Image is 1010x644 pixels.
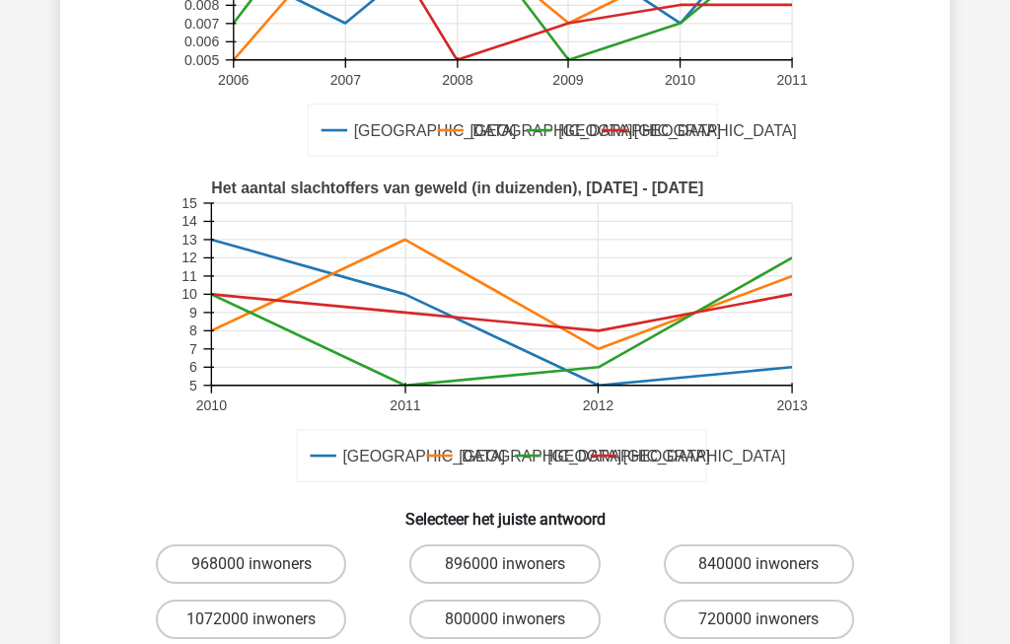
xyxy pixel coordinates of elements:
[665,72,695,88] text: 2010
[442,72,472,88] text: 2008
[189,341,197,357] text: 7
[558,122,721,140] text: [GEOGRAPHIC_DATA]
[189,323,197,339] text: 8
[776,397,807,413] text: 2013
[156,544,346,584] label: 968000 inwoners
[181,232,197,248] text: 13
[354,122,517,140] text: [GEOGRAPHIC_DATA]
[181,268,197,284] text: 11
[664,600,854,639] label: 720000 inwoners
[623,448,786,465] text: [GEOGRAPHIC_DATA]
[189,305,197,321] text: 9
[547,448,710,465] text: [GEOGRAPHIC_DATA]
[189,378,197,394] text: 5
[552,72,583,88] text: 2009
[409,600,600,639] label: 800000 inwoners
[583,397,613,413] text: 2012
[342,448,505,465] text: [GEOGRAPHIC_DATA]
[776,72,807,88] text: 2011
[470,122,633,140] text: [GEOGRAPHIC_DATA]
[184,34,219,49] text: 0.006
[459,448,621,465] text: [GEOGRAPHIC_DATA]
[189,359,197,375] text: 6
[156,600,346,639] label: 1072000 inwoners
[184,16,219,32] text: 0.007
[181,214,197,230] text: 14
[218,72,249,88] text: 2006
[184,52,219,68] text: 0.005
[211,180,703,197] text: Het aantal slachtoffers van geweld (in duizenden), [DATE] - [DATE]
[634,122,797,140] text: [GEOGRAPHIC_DATA]
[196,397,227,413] text: 2010
[330,72,361,88] text: 2007
[92,494,918,529] h6: Selecteer het juiste antwoord
[409,544,600,584] label: 896000 inwoners
[181,250,197,266] text: 12
[390,397,420,413] text: 2011
[181,195,197,211] text: 15
[664,544,854,584] label: 840000 inwoners
[181,287,197,303] text: 10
